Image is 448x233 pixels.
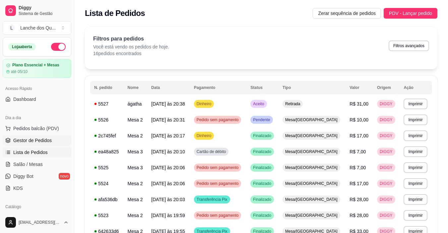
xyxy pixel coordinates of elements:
a: Diggy Botnovo [3,171,71,182]
div: afa536db [94,196,120,203]
span: [DATE] às 20:06 [151,165,185,170]
span: Finalizado [252,181,273,186]
span: L [8,25,15,31]
span: DIGGY [378,101,394,107]
span: [DATE] às 19:59 [151,213,185,218]
div: Dia a dia [3,113,71,123]
span: DIGGY [378,165,394,170]
span: [DATE] às 20:31 [151,117,185,122]
span: Dashboard [13,96,36,103]
div: ea48a825 [94,148,120,155]
div: 5524 [94,180,120,187]
article: até 05/10 [11,69,28,74]
a: Lista de Pedidos [3,147,71,158]
th: Valor [346,81,373,94]
div: Acesso Rápido [3,83,71,94]
span: R$ 7,00 [350,165,366,170]
div: Catálogo [3,201,71,212]
span: Cartão de débito [195,149,227,154]
span: [DATE] às 20:10 [151,149,185,154]
button: PDV - Lançar pedido [384,8,437,19]
span: Gestor de Pedidos [13,137,52,144]
span: Aceito [252,101,265,107]
span: PDV - Lançar pedido [389,10,432,17]
span: Pendente [252,117,271,122]
a: KDS [3,183,71,194]
span: R$ 17,00 [350,181,368,186]
span: Pedido sem pagamento [195,181,240,186]
th: N. pedido [90,81,124,94]
span: R$ 17,00 [350,133,368,138]
span: Pedido sem pagamento [195,213,240,218]
button: Imprimir [404,178,427,189]
th: Origem [373,81,400,94]
span: [DATE] às 20:03 [151,197,185,202]
button: [EMAIL_ADDRESS][DOMAIN_NAME] [3,214,71,230]
span: Mesa/[GEOGRAPHIC_DATA] [284,117,339,122]
span: DIGGY [378,213,394,218]
td: Mesa 2 [124,176,148,192]
span: Retirada [284,101,301,107]
div: Lanche dos Qu ... [20,25,56,31]
p: Você está vendo os pedidos de hoje. [93,43,169,50]
p: Filtros para pedidos [93,35,169,43]
span: R$ 10,00 [350,117,368,122]
div: Loja aberta [8,43,36,50]
th: Pagamento [190,81,247,94]
button: Zerar sequência de pedidos [313,8,381,19]
button: Pedidos balcão (PDV) [3,123,71,134]
span: [DATE] às 20:06 [151,181,185,186]
span: Mesa/[GEOGRAPHIC_DATA] [284,197,339,202]
span: Pedido sem pagamento [195,117,240,122]
span: [EMAIL_ADDRESS][DOMAIN_NAME] [19,220,61,225]
a: Plano Essencial + Mesasaté 05/10 [3,59,71,78]
div: 5526 [94,116,120,123]
div: 5525 [94,164,120,171]
div: 2c745fef [94,132,120,139]
span: Finalizado [252,197,273,202]
td: Mesa 2 [124,112,148,128]
td: ágatha [124,96,148,112]
button: Imprimir [404,146,427,157]
span: Mesa/[GEOGRAPHIC_DATA] [284,149,339,154]
span: Pedidos balcão (PDV) [13,125,59,132]
th: Status [246,81,279,94]
p: 16 pedidos encontrados [93,50,169,57]
span: Pedido sem pagamento [195,165,240,170]
span: Salão / Mesas [13,161,43,168]
button: Imprimir [404,115,427,125]
button: Imprimir [404,210,427,221]
button: Select a team [3,21,71,35]
span: Diggy Bot [13,173,33,180]
span: Zerar sequência de pedidos [318,10,376,17]
span: Mesa/[GEOGRAPHIC_DATA] [284,165,339,170]
span: R$ 7,00 [350,149,366,154]
span: Dinheiro [195,133,213,138]
button: Alterar Status [51,43,66,51]
a: Salão / Mesas [3,159,71,170]
span: DIGGY [378,133,394,138]
span: DIGGY [378,197,394,202]
a: Gestor de Pedidos [3,135,71,146]
span: Mesa/[GEOGRAPHIC_DATA] [284,133,339,138]
span: [DATE] às 20:17 [151,133,185,138]
span: Diggy [19,5,69,11]
th: Data [147,81,190,94]
a: Dashboard [3,94,71,105]
span: KDS [13,185,23,192]
span: Mesa/[GEOGRAPHIC_DATA] [284,181,339,186]
div: 5527 [94,101,120,107]
span: Lista de Pedidos [13,149,48,156]
td: Mesa 2 [124,128,148,144]
th: Nome [124,81,148,94]
span: [DATE] às 20:38 [151,101,185,107]
span: DIGGY [378,117,394,122]
div: 5523 [94,212,120,219]
span: R$ 31,00 [350,101,368,107]
th: Ação [400,81,432,94]
span: R$ 28,00 [350,213,368,218]
button: Imprimir [404,99,427,109]
td: Mesa 3 [124,160,148,176]
span: Finalizado [252,165,273,170]
span: Finalizado [252,149,273,154]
